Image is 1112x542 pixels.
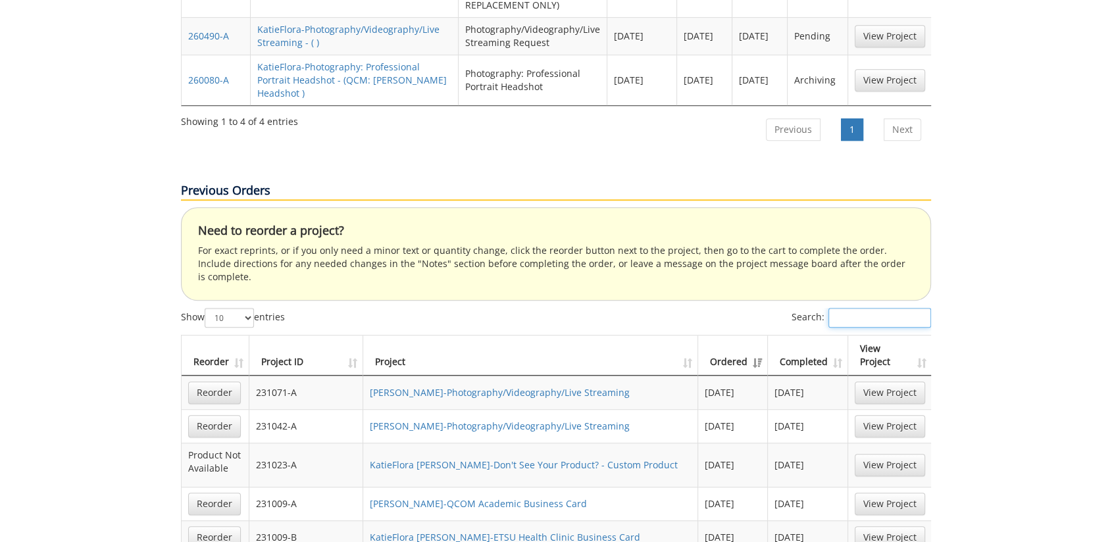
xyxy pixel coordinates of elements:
[677,55,732,105] td: [DATE]
[249,376,363,409] td: 231071-A
[181,308,285,328] label: Show entries
[249,487,363,520] td: 231009-A
[766,118,821,141] a: Previous
[768,409,848,443] td: [DATE]
[249,335,363,376] th: Project ID: activate to sort column ascending
[198,224,914,237] h4: Need to reorder a project?
[257,23,440,49] a: KatieFlora-Photography/Videography/Live Streaming - ( )
[792,308,931,328] label: Search:
[188,449,242,475] p: Product Not Available
[607,55,677,105] td: [DATE]
[768,443,848,487] td: [DATE]
[855,454,925,476] a: View Project
[788,17,848,55] td: Pending
[249,409,363,443] td: 231042-A
[370,458,678,471] a: KatieFlora [PERSON_NAME]-Don't See Your Product? - Custom Product
[257,61,447,99] a: KatieFlora-Photography: Professional Portrait Headshot - (QCM: [PERSON_NAME] Headshot )
[732,17,788,55] td: [DATE]
[370,386,630,399] a: [PERSON_NAME]-Photography/Videography/Live Streaming
[848,335,932,376] th: View Project: activate to sort column ascending
[370,420,630,432] a: [PERSON_NAME]-Photography/Videography/Live Streaming
[459,55,607,105] td: Photography: Professional Portrait Headshot
[698,335,768,376] th: Ordered: activate to sort column ascending
[181,182,931,201] p: Previous Orders
[732,55,788,105] td: [DATE]
[249,443,363,487] td: 231023-A
[188,382,241,404] a: Reorder
[188,493,241,515] a: Reorder
[788,55,848,105] td: Archiving
[370,497,587,510] a: [PERSON_NAME]-QCOM Academic Business Card
[459,17,607,55] td: Photography/Videography/Live Streaming Request
[607,17,677,55] td: [DATE]
[768,487,848,520] td: [DATE]
[188,415,241,437] a: Reorder
[181,110,298,128] div: Showing 1 to 4 of 4 entries
[698,487,768,520] td: [DATE]
[698,376,768,409] td: [DATE]
[363,335,698,376] th: Project: activate to sort column ascending
[698,443,768,487] td: [DATE]
[855,415,925,437] a: View Project
[198,244,914,283] p: For exact reprints, or if you only need a minor text or quantity change, click the reorder button...
[855,382,925,404] a: View Project
[841,118,863,141] a: 1
[855,25,925,47] a: View Project
[677,17,732,55] td: [DATE]
[884,118,921,141] a: Next
[768,376,848,409] td: [DATE]
[855,493,925,515] a: View Project
[188,74,229,86] a: 260080-A
[768,335,848,376] th: Completed: activate to sort column ascending
[205,308,254,328] select: Showentries
[855,69,925,91] a: View Project
[828,308,931,328] input: Search:
[188,30,229,42] a: 260490-A
[698,409,768,443] td: [DATE]
[182,335,249,376] th: Reorder: activate to sort column ascending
